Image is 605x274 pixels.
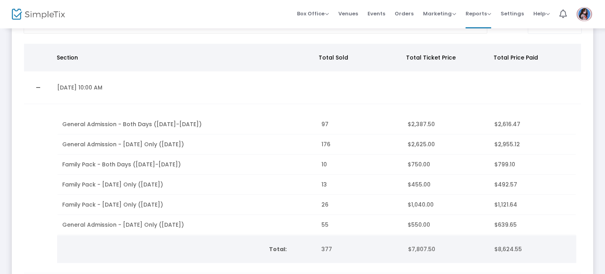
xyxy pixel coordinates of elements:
[29,81,48,94] a: Collapse Details
[494,221,517,229] span: $639.65
[466,10,491,17] span: Reports
[408,221,430,229] span: $550.00
[408,160,430,168] span: $750.00
[408,201,434,209] span: $1,040.00
[408,140,435,148] span: $2,625.00
[321,221,328,229] span: 55
[408,181,431,188] span: $455.00
[321,245,332,253] span: 377
[494,140,520,148] span: $2,955.12
[494,181,517,188] span: $492.57
[321,140,330,148] span: 176
[52,44,314,71] th: Section
[501,4,524,24] span: Settings
[408,245,435,253] span: $7,807.50
[321,160,327,168] span: 10
[494,54,538,62] span: Total Price Paid
[321,120,328,128] span: 97
[269,245,287,253] b: Total:
[62,201,163,209] span: Family Pack - [DATE] Only ([DATE])
[406,54,456,62] span: Total Ticket Price
[321,181,327,188] span: 13
[533,10,550,17] span: Help
[423,10,456,17] span: Marketing
[338,4,358,24] span: Venues
[62,160,181,168] span: Family Pack - Both Days ([DATE]-[DATE])
[62,140,184,148] span: General Admission - [DATE] Only ([DATE])
[395,4,414,24] span: Orders
[367,4,385,24] span: Events
[494,201,517,209] span: $1,121.64
[62,181,163,188] span: Family Pack - [DATE] Only ([DATE])
[62,120,202,128] span: General Admission - Both Days ([DATE]-[DATE])
[494,245,522,253] span: $8,624.55
[52,71,317,104] td: [DATE] 10:00 AM
[321,201,328,209] span: 26
[494,160,515,168] span: $799.10
[494,120,520,128] span: $2,616.47
[297,10,329,17] span: Box Office
[62,221,184,229] span: General Admission - [DATE] Only ([DATE])
[408,120,435,128] span: $2,387.50
[58,114,576,235] div: Data table
[314,44,401,71] th: Total Sold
